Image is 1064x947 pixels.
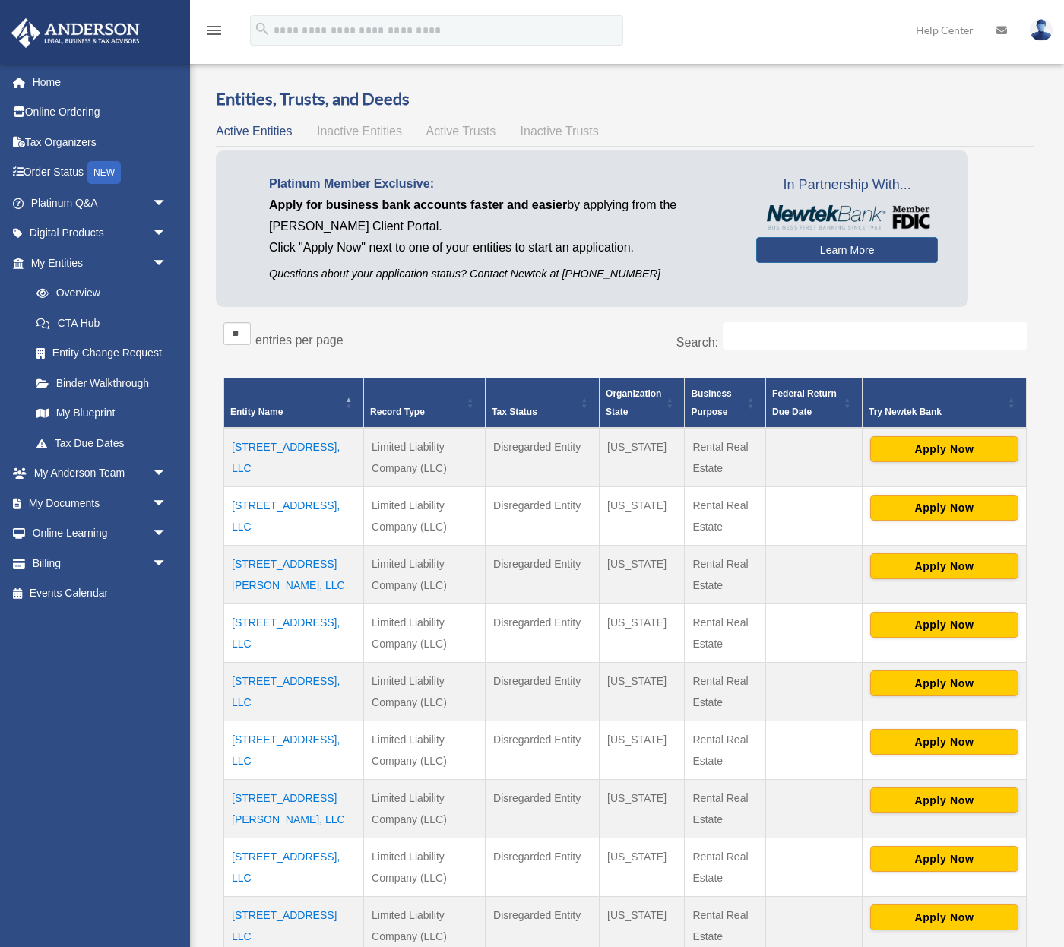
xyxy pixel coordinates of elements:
[152,458,182,489] span: arrow_drop_down
[11,248,182,278] a: My Entitiesarrow_drop_down
[224,780,364,838] td: [STREET_ADDRESS][PERSON_NAME], LLC
[600,487,685,546] td: [US_STATE]
[486,378,600,429] th: Tax Status: Activate to sort
[676,336,718,349] label: Search:
[766,378,863,429] th: Federal Return Due Date: Activate to sort
[600,546,685,604] td: [US_STATE]
[486,487,600,546] td: Disregarded Entity
[152,188,182,219] span: arrow_drop_down
[152,518,182,550] span: arrow_drop_down
[230,407,283,417] span: Entity Name
[486,663,600,721] td: Disregarded Entity
[152,248,182,279] span: arrow_drop_down
[870,436,1018,462] button: Apply Now
[870,553,1018,579] button: Apply Now
[691,388,731,417] span: Business Purpose
[685,721,766,780] td: Rental Real Estate
[756,173,938,198] span: In Partnership With...
[11,218,190,249] a: Digital Productsarrow_drop_down
[11,518,190,549] a: Online Learningarrow_drop_down
[764,205,930,230] img: NewtekBankLogoSM.png
[486,780,600,838] td: Disregarded Entity
[870,904,1018,930] button: Apply Now
[862,378,1026,429] th: Try Newtek Bank : Activate to sort
[600,780,685,838] td: [US_STATE]
[269,195,733,237] p: by applying from the [PERSON_NAME] Client Portal.
[685,780,766,838] td: Rental Real Estate
[870,495,1018,521] button: Apply Now
[21,338,182,369] a: Entity Change Request
[364,487,486,546] td: Limited Liability Company (LLC)
[205,27,223,40] a: menu
[364,378,486,429] th: Record Type: Activate to sort
[685,604,766,663] td: Rental Real Estate
[269,198,567,211] span: Apply for business bank accounts faster and easier
[600,663,685,721] td: [US_STATE]
[600,721,685,780] td: [US_STATE]
[685,378,766,429] th: Business Purpose: Activate to sort
[216,87,1034,111] h3: Entities, Trusts, and Deeds
[11,157,190,188] a: Order StatusNEW
[152,548,182,579] span: arrow_drop_down
[486,838,600,897] td: Disregarded Entity
[224,546,364,604] td: [STREET_ADDRESS][PERSON_NAME], LLC
[364,780,486,838] td: Limited Liability Company (LLC)
[224,838,364,897] td: [STREET_ADDRESS], LLC
[870,612,1018,638] button: Apply Now
[269,173,733,195] p: Platinum Member Exclusive:
[21,278,175,309] a: Overview
[11,548,190,578] a: Billingarrow_drop_down
[269,237,733,258] p: Click "Apply Now" next to one of your entities to start an application.
[11,127,190,157] a: Tax Organizers
[21,428,182,458] a: Tax Due Dates
[7,18,144,48] img: Anderson Advisors Platinum Portal
[224,378,364,429] th: Entity Name: Activate to invert sorting
[11,188,190,218] a: Platinum Q&Aarrow_drop_down
[21,398,182,429] a: My Blueprint
[685,838,766,897] td: Rental Real Estate
[224,487,364,546] td: [STREET_ADDRESS], LLC
[87,161,121,184] div: NEW
[11,67,190,97] a: Home
[11,578,190,609] a: Events Calendar
[870,787,1018,813] button: Apply Now
[152,488,182,519] span: arrow_drop_down
[685,663,766,721] td: Rental Real Estate
[255,334,344,347] label: entries per page
[224,663,364,721] td: [STREET_ADDRESS], LLC
[870,729,1018,755] button: Apply Now
[685,428,766,487] td: Rental Real Estate
[772,388,837,417] span: Federal Return Due Date
[21,368,182,398] a: Binder Walkthrough
[21,308,182,338] a: CTA Hub
[521,125,599,138] span: Inactive Trusts
[869,403,1003,421] div: Try Newtek Bank
[11,488,190,518] a: My Documentsarrow_drop_down
[370,407,425,417] span: Record Type
[254,21,271,37] i: search
[11,97,190,128] a: Online Ordering
[600,604,685,663] td: [US_STATE]
[870,846,1018,872] button: Apply Now
[364,546,486,604] td: Limited Liability Company (LLC)
[152,218,182,249] span: arrow_drop_down
[606,388,661,417] span: Organization State
[216,125,292,138] span: Active Entities
[600,378,685,429] th: Organization State: Activate to sort
[364,721,486,780] td: Limited Liability Company (LLC)
[11,458,190,489] a: My Anderson Teamarrow_drop_down
[600,838,685,897] td: [US_STATE]
[486,721,600,780] td: Disregarded Entity
[685,546,766,604] td: Rental Real Estate
[486,546,600,604] td: Disregarded Entity
[685,487,766,546] td: Rental Real Estate
[317,125,402,138] span: Inactive Entities
[870,670,1018,696] button: Apply Now
[269,264,733,283] p: Questions about your application status? Contact Newtek at [PHONE_NUMBER]
[364,604,486,663] td: Limited Liability Company (LLC)
[224,428,364,487] td: [STREET_ADDRESS], LLC
[224,721,364,780] td: [STREET_ADDRESS], LLC
[492,407,537,417] span: Tax Status
[1030,19,1053,41] img: User Pic
[364,428,486,487] td: Limited Liability Company (LLC)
